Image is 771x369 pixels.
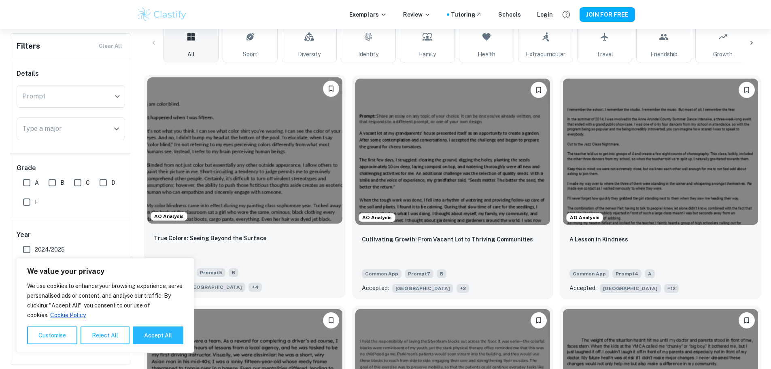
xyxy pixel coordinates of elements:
span: Prompt 5 [197,268,225,277]
button: Open [111,123,122,134]
a: Cookie Policy [50,311,86,319]
button: Accept All [133,326,183,344]
span: Prompt 4 [612,269,641,278]
span: A [645,269,655,278]
button: Please log in to bookmark exemplars [739,312,755,328]
img: undefined Common App example thumbnail: A Lesson in Kindness [563,79,758,225]
span: AO Analysis [359,214,395,221]
p: True Colors: Seeing Beyond the Surface [154,234,266,243]
button: JOIN FOR FREE [580,7,635,22]
a: Login [537,10,553,19]
span: Extracurricular [526,50,565,59]
img: undefined Common App example thumbnail: True Colors: Seeing Beyond the Surface [147,77,342,224]
span: Prompt 7 [405,269,433,278]
p: Exemplars [349,10,387,19]
img: Clastify logo [136,6,188,23]
a: AO AnalysisPlease log in to bookmark exemplarsA Lesson in KindnessCommon AppPrompt4AAccepted:[GEO... [560,75,761,299]
h6: Filters [17,41,40,52]
span: Family [419,50,436,59]
span: All [187,50,195,59]
span: [GEOGRAPHIC_DATA] [600,284,661,293]
a: Tutoring [451,10,482,19]
span: C [86,178,90,187]
a: AO AnalysisPlease log in to bookmark exemplarsCultivating Growth: From Vacant Lot to Thriving Com... [352,75,554,299]
button: Reject All [81,326,130,344]
a: Schools [498,10,521,19]
img: undefined Common App example thumbnail: Cultivating Growth: From Vacant Lot to T [355,79,550,225]
p: We use cookies to enhance your browsing experience, serve personalised ads or content, and analys... [27,281,183,320]
h6: Details [17,69,125,79]
span: + 12 [664,284,679,293]
span: F [35,198,38,207]
button: Customise [27,326,77,344]
button: Help and Feedback [559,8,573,21]
span: 2024/2025 [35,245,65,254]
span: B [229,268,238,277]
span: AO Analysis [567,214,603,221]
span: Friendship [650,50,678,59]
span: Identity [358,50,378,59]
button: Please log in to bookmark exemplars [531,82,547,98]
span: B [437,269,446,278]
span: Travel [596,50,613,59]
span: + 2 [457,284,469,293]
span: Common App [569,269,609,278]
span: D [111,178,115,187]
button: Please log in to bookmark exemplars [739,82,755,98]
button: Please log in to bookmark exemplars [323,81,339,97]
button: Please log in to bookmark exemplars [531,312,547,328]
span: Diversity [298,50,321,59]
span: Health [478,50,495,59]
p: Review [403,10,431,19]
p: We value your privacy [27,267,183,276]
h6: Grade [17,163,125,173]
p: Accepted: [569,284,597,292]
span: Common App [362,269,401,278]
button: Please log in to bookmark exemplars [323,312,339,328]
span: A [35,178,39,187]
span: [GEOGRAPHIC_DATA] [392,284,453,293]
span: [GEOGRAPHIC_DATA] [184,283,245,292]
p: Accepted: [362,284,389,292]
h6: Year [17,230,125,240]
span: + 4 [249,283,262,292]
p: Cultivating Growth: From Vacant Lot to Thriving Communities [362,235,533,244]
span: AO Analysis [151,213,187,220]
div: We value your privacy [16,258,194,353]
span: Sport [243,50,257,59]
p: A Lesson in Kindness [569,235,628,244]
span: Growth [713,50,733,59]
a: AO AnalysisPlease log in to bookmark exemplarsTrue Colors: Seeing Beyond the SurfaceCommon AppPro... [144,75,346,299]
span: B [60,178,64,187]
